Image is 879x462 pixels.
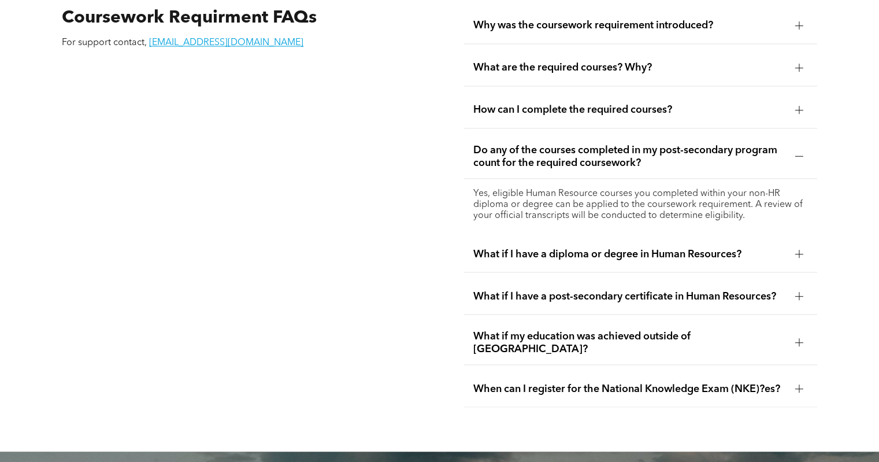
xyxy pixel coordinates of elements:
span: When can I register for the National Knowledge Exam (NKE)?es? [473,382,785,395]
span: For support contact, [62,38,147,47]
span: Do any of the courses completed in my post-secondary program count for the required coursework? [473,143,785,169]
a: [EMAIL_ADDRESS][DOMAIN_NAME] [149,38,303,47]
span: What if I have a diploma or degree in Human Resources? [473,247,785,260]
span: Coursework Requirment FAQs [62,9,317,27]
span: What if my education was achieved outside of [GEOGRAPHIC_DATA]? [473,330,785,355]
span: What are the required courses? Why? [473,61,785,74]
span: What if I have a post-secondary certificate in Human Resources? [473,290,785,302]
p: Yes, eligible Human Resource courses you completed within your non-HR diploma or degree can be ap... [473,188,807,221]
span: Why was the coursework requirement introduced? [473,19,785,32]
span: How can I complete the required courses? [473,104,785,116]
